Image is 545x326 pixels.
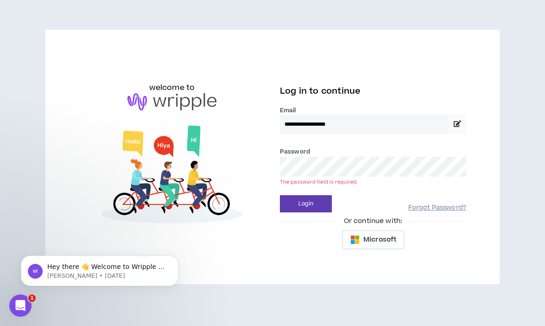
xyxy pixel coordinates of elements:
img: logo-brand.png [127,93,216,111]
h6: welcome to [149,82,195,93]
label: Password [280,147,310,156]
iframe: Intercom live chat [9,294,32,317]
img: Welcome to Wripple [79,120,265,232]
span: Or continue with: [337,216,409,226]
span: Microsoft [363,235,396,245]
span: 1 [28,294,36,302]
iframe: Intercom notifications message [7,236,192,301]
span: Log in to continue [280,85,361,97]
a: Forgot Password? [408,204,466,212]
button: Microsoft [342,230,404,249]
button: Login [280,195,332,212]
label: Email [280,106,466,115]
div: The password field is required. [280,179,466,185]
